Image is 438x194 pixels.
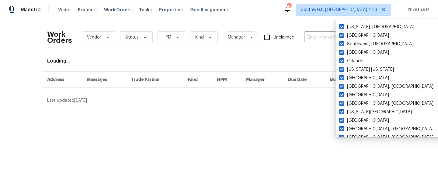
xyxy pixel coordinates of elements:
label: [GEOGRAPHIC_DATA], [GEOGRAPHIC_DATA] [339,83,433,90]
th: Address [42,72,82,88]
span: Projects [78,7,97,13]
span: HPM [163,34,171,40]
th: Budget [325,72,362,88]
span: Southwest, [GEOGRAPHIC_DATA] + 23 [301,7,377,13]
th: HPM [212,72,241,88]
span: Nivetha U [406,7,429,13]
span: Kind [195,34,204,40]
label: [US_STATE] [US_STATE] [339,66,394,73]
span: Unclaimed [273,34,294,41]
label: [US_STATE], [GEOGRAPHIC_DATA] [339,24,414,30]
th: Manager [241,72,283,88]
label: [GEOGRAPHIC_DATA] [339,32,389,39]
label: [GEOGRAPHIC_DATA] [339,49,389,56]
div: Last updated [47,97,379,104]
span: Visits [58,7,71,13]
span: [DATE] [74,98,87,103]
label: Orlando [339,58,363,64]
label: [US_STATE][GEOGRAPHIC_DATA] [339,109,412,115]
span: Properties [159,7,183,13]
label: [GEOGRAPHIC_DATA] [339,117,389,124]
h2: Work Orders [47,31,72,43]
th: Kind [183,72,212,88]
th: Due Date [283,72,325,88]
label: [GEOGRAPHIC_DATA] [339,75,389,81]
span: Work Orders [104,7,132,13]
label: [GEOGRAPHIC_DATA] [339,92,389,98]
th: Messages [82,72,127,88]
label: [GEOGRAPHIC_DATA], [GEOGRAPHIC_DATA] [339,100,433,107]
span: Manager [228,34,245,40]
label: [GEOGRAPHIC_DATA], [GEOGRAPHIC_DATA] [339,126,433,132]
div: 493 [287,4,291,10]
span: Vendor [87,34,101,40]
div: Loading... [47,58,391,64]
span: Maestro [21,7,41,13]
span: Tasks [139,8,152,12]
th: Trade Partner [127,72,183,88]
label: Southwest, [GEOGRAPHIC_DATA] [339,41,413,47]
span: Status [125,34,139,40]
input: Enter in an address [304,33,365,42]
span: Geo Assignments [190,7,230,13]
label: [GEOGRAPHIC_DATA], [GEOGRAPHIC_DATA] [339,134,433,141]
